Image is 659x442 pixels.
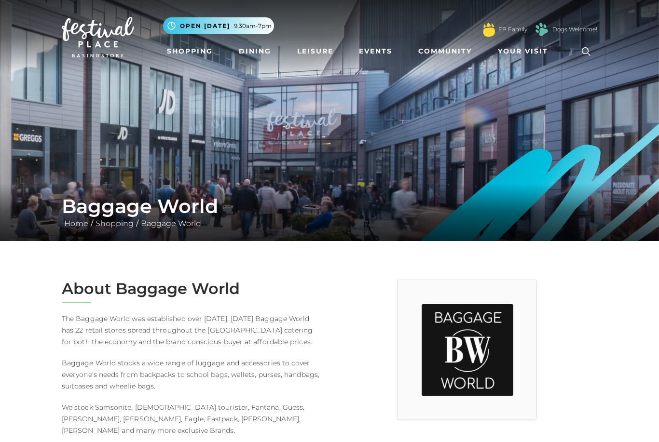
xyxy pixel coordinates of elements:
a: Dining [235,42,275,60]
span: 9.30am-7pm [234,22,272,30]
p: The Baggage World was established over [DATE]. [DATE] Baggage World has 22 retail stores spread t... [62,313,322,348]
button: Open [DATE] 9.30am-7pm [163,17,274,34]
p: Baggage World stocks a wide range of luggage and accessories to cover everyone's needs from backp... [62,357,322,392]
a: Dogs Welcome! [552,25,597,34]
a: FP Family [498,25,527,34]
a: Leisure [293,42,337,60]
a: Shopping [93,219,136,228]
span: Your Visit [498,46,548,56]
img: Festival Place Logo [62,17,134,57]
a: Your Visit [494,42,557,60]
a: Baggage World [138,219,204,228]
span: Open [DATE] [180,22,230,30]
a: Home [62,219,91,228]
h2: About Baggage World [62,280,322,298]
div: / / [55,195,604,229]
a: Community [414,42,476,60]
p: We stock Samsonite, [DEMOGRAPHIC_DATA] tourister, Fantana, Guess, [PERSON_NAME], [PERSON_NAME], E... [62,402,322,436]
a: Events [355,42,396,60]
h1: Baggage World [62,195,597,218]
a: Shopping [163,42,217,60]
